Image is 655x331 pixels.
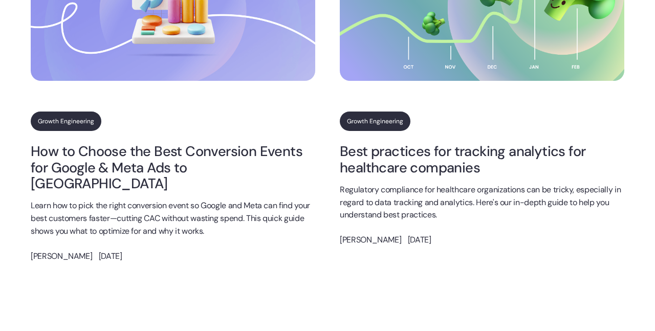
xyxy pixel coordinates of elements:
p: [DATE] [408,234,431,247]
p: Regulatory compliance for healthcare organizations can be tricky, especially in regard to data tr... [340,184,624,222]
p: [PERSON_NAME] [31,250,92,263]
a: How to Choose the Best Conversion Events for Google & Meta Ads to [GEOGRAPHIC_DATA] [31,143,315,191]
p: Learn how to pick the right conversion event so Google and Meta can find your best customers fast... [31,200,315,237]
a: Growth Engineering [340,112,410,131]
p: [PERSON_NAME] [340,234,401,247]
p: [DATE] [99,250,122,263]
a: Growth Engineering [31,112,101,131]
a: Best practices for tracking analytics for healthcare companies [340,143,624,175]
